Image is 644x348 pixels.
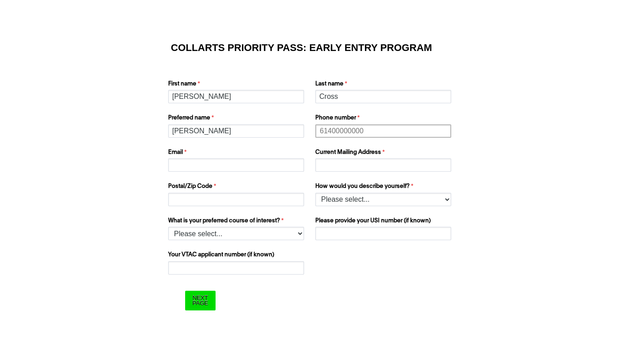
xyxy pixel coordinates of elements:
[168,227,304,240] select: What is your preferred course of interest?
[315,216,453,227] label: Please provide your USI number (if known)
[168,261,304,275] input: Your VTAC applicant number (if known)
[185,291,215,310] input: Next Page
[315,124,451,138] input: Phone number
[315,148,453,159] label: Current Mailing Address
[168,80,306,90] label: First name
[315,182,453,193] label: How would you describe yourself?
[168,124,304,138] input: Preferred name
[168,216,306,227] label: What is your preferred course of interest?
[168,90,304,103] input: First name
[168,158,304,172] input: Email
[315,80,453,90] label: Last name
[315,158,451,172] input: Current Mailing Address
[168,148,306,159] label: Email
[168,114,306,124] label: Preferred name
[315,193,451,206] select: How would you describe yourself?
[168,182,306,193] label: Postal/Zip Code
[315,227,451,240] input: Please provide your USI number (if known)
[168,250,306,261] label: Your VTAC applicant number (if known)
[168,193,304,206] input: Postal/Zip Code
[315,114,453,124] label: Phone number
[315,90,451,103] input: Last name
[171,43,473,52] h1: COLLARTS PRIORITY PASS: EARLY ENTRY PROGRAM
